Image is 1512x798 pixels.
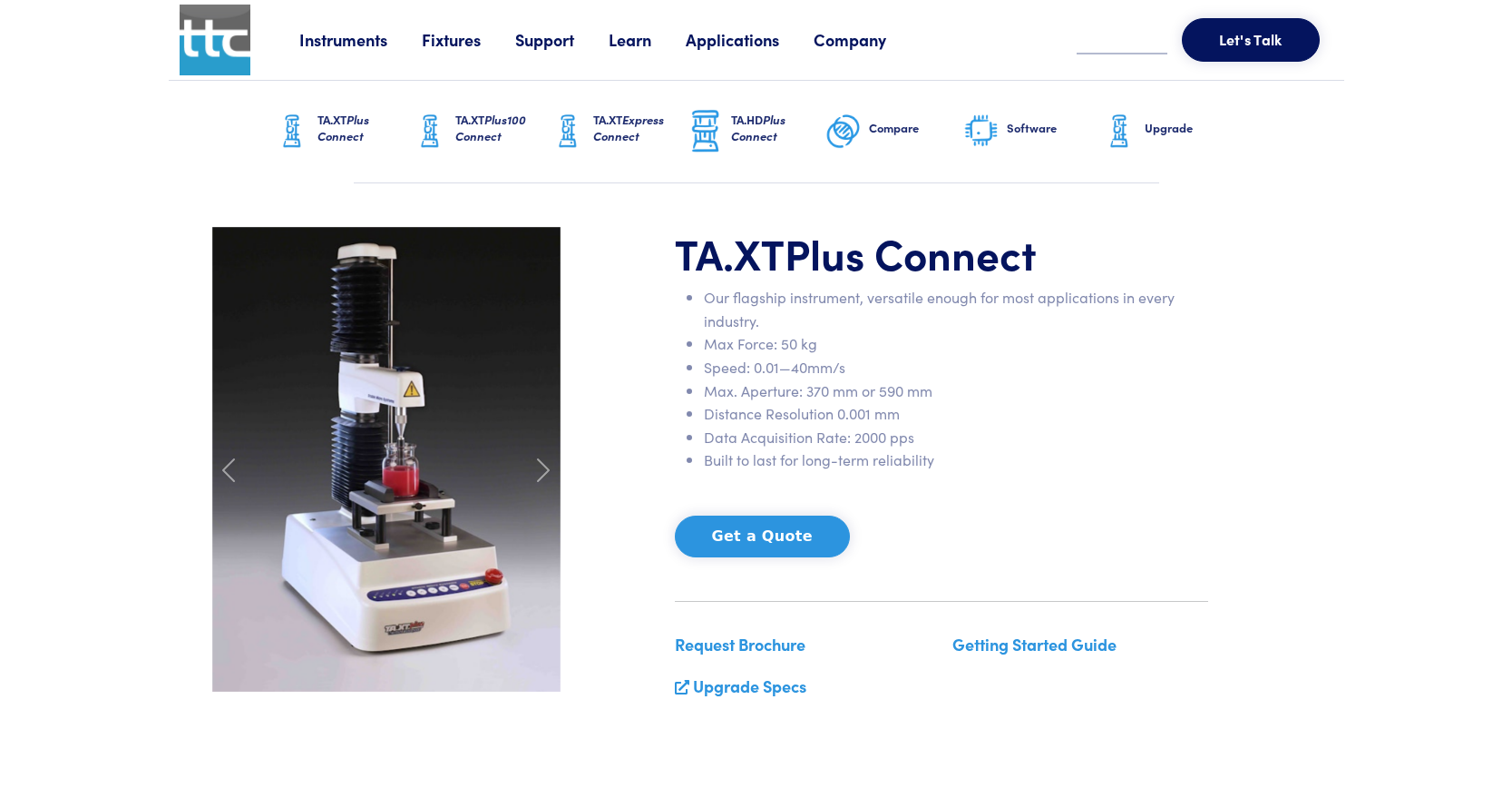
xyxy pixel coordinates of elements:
[593,112,688,144] h6: TA.XT
[688,81,825,182] a: TA.HDPlus Connect
[274,81,412,182] a: TA.XTPlus Connect
[963,113,1000,151] img: software-graphic.png
[675,227,1208,280] h1: TA.XT
[869,120,963,136] h6: Compare
[180,5,250,75] img: ttc_logo_1x1_v1.0.png
[675,633,805,655] a: Request Brochure
[952,633,1117,655] a: Getting Started Guide
[317,111,369,144] span: Plus Connect
[1145,120,1239,136] h6: Upgrade
[1007,120,1101,136] h6: Software
[704,286,1208,332] li: Our flagship instrument, versatile enough for most applications in every industry.
[825,109,862,154] img: compare-graphic.png
[686,28,814,51] a: Applications
[274,109,310,154] img: ta-xt-graphic.png
[455,112,550,144] h6: TA.XT
[963,81,1101,182] a: Software
[609,28,686,51] a: Learn
[593,111,664,144] span: Express Connect
[212,227,561,692] img: carousel-ta-xt-plus-bloom.jpg
[317,112,412,144] h6: TA.XT
[675,516,850,557] button: Get a Quote
[299,28,422,51] a: Instruments
[688,108,724,155] img: ta-hd-graphic.png
[1101,81,1239,182] a: Upgrade
[550,81,688,182] a: TA.XTExpress Connect
[785,223,1037,281] span: Plus Connect
[412,81,550,182] a: TA.XTPlus100 Connect
[1101,109,1137,154] img: ta-xt-graphic.png
[550,109,586,154] img: ta-xt-graphic.png
[704,402,1208,426] li: Distance Resolution 0.001 mm
[704,426,1208,449] li: Data Acquisition Rate: 2000 pps
[731,111,785,144] span: Plus Connect
[731,112,825,144] h6: TA.HD
[515,28,609,51] a: Support
[704,332,1208,356] li: Max Force: 50 kg
[412,109,448,154] img: ta-xt-graphic.png
[814,28,921,51] a: Company
[704,379,1208,403] li: Max. Aperture: 370 mm or 590 mm
[1182,18,1320,62] button: Let's Talk
[455,111,526,144] span: Plus100 Connect
[704,356,1208,379] li: Speed: 0.01—40mm/s
[704,448,1208,472] li: Built to last for long-term reliability
[693,675,806,697] a: Upgrade Specs
[825,81,963,182] a: Compare
[422,28,515,51] a: Fixtures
